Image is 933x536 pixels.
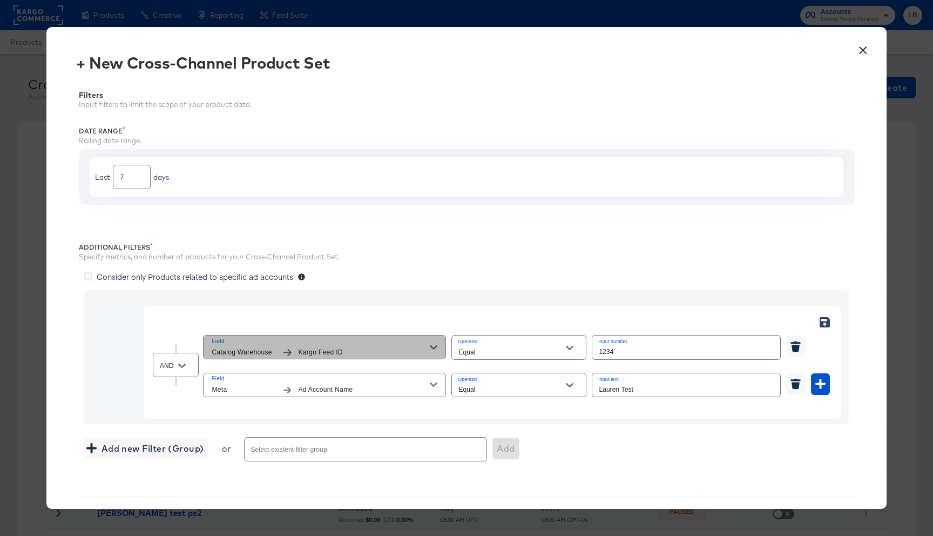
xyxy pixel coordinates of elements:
[174,358,190,374] button: Open
[84,438,208,459] button: Add new Filter (Group)
[592,373,780,397] input: Input search term
[222,443,231,454] div: or
[592,336,780,359] input: Enter a number
[79,127,854,136] div: Date Range
[203,335,446,359] button: FieldCatalog WarehouseKargo Feed ID
[97,271,293,282] span: Consider only Products related to specific ad accounts
[79,136,854,146] div: Rolling date range.
[854,38,873,57] button: ×
[212,337,430,346] span: Field
[95,172,110,183] div: Last
[153,172,169,183] div: days
[89,441,204,456] span: Add new Filter (Group)
[79,91,854,99] div: Filters
[212,347,276,358] span: Catalog Warehouse
[76,54,330,71] div: + New Cross-Channel Product Set
[562,340,578,356] button: Open
[212,384,276,396] span: Meta
[79,252,854,262] div: Specify metrics, and number of products for your Cross-Channel Product Set.
[79,99,854,110] div: Input filters to limit the scope of your product data.
[298,347,430,358] span: Kargo Feed ID
[562,377,578,393] button: Open
[113,161,150,184] input: Enter a number
[203,373,446,397] button: FieldMetaAd Account Name
[212,374,430,384] span: Field
[298,384,430,396] span: Ad Account Name
[79,243,854,252] div: Additional Filters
